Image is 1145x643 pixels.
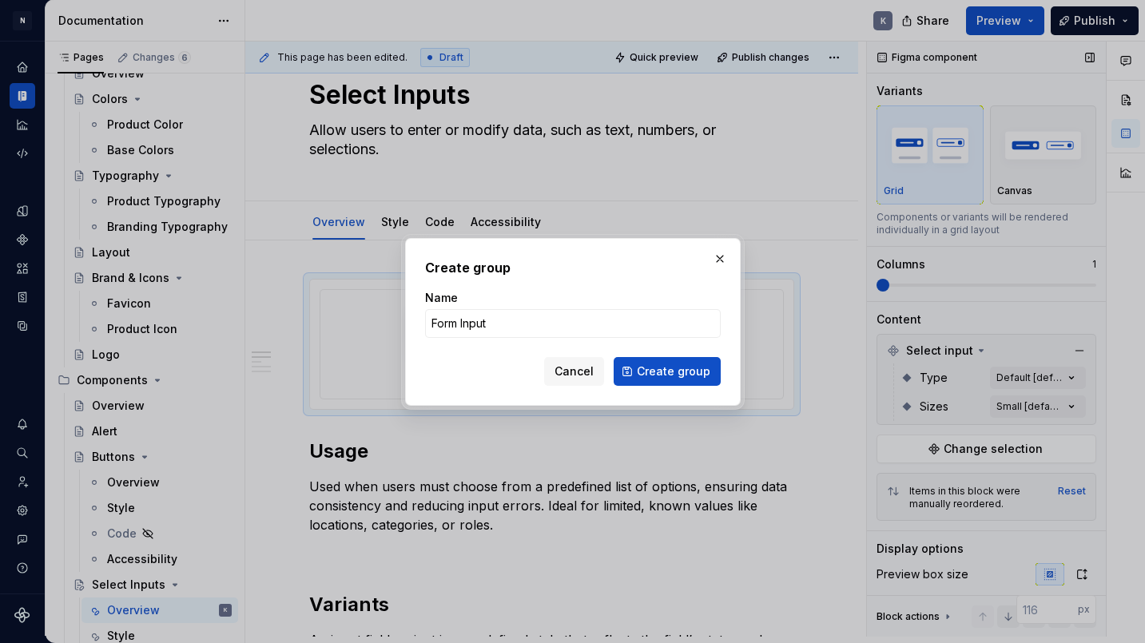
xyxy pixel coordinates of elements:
[637,363,710,379] span: Create group
[555,363,594,379] span: Cancel
[544,357,604,386] button: Cancel
[425,290,458,306] label: Name
[425,258,721,277] h2: Create group
[614,357,721,386] button: Create group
